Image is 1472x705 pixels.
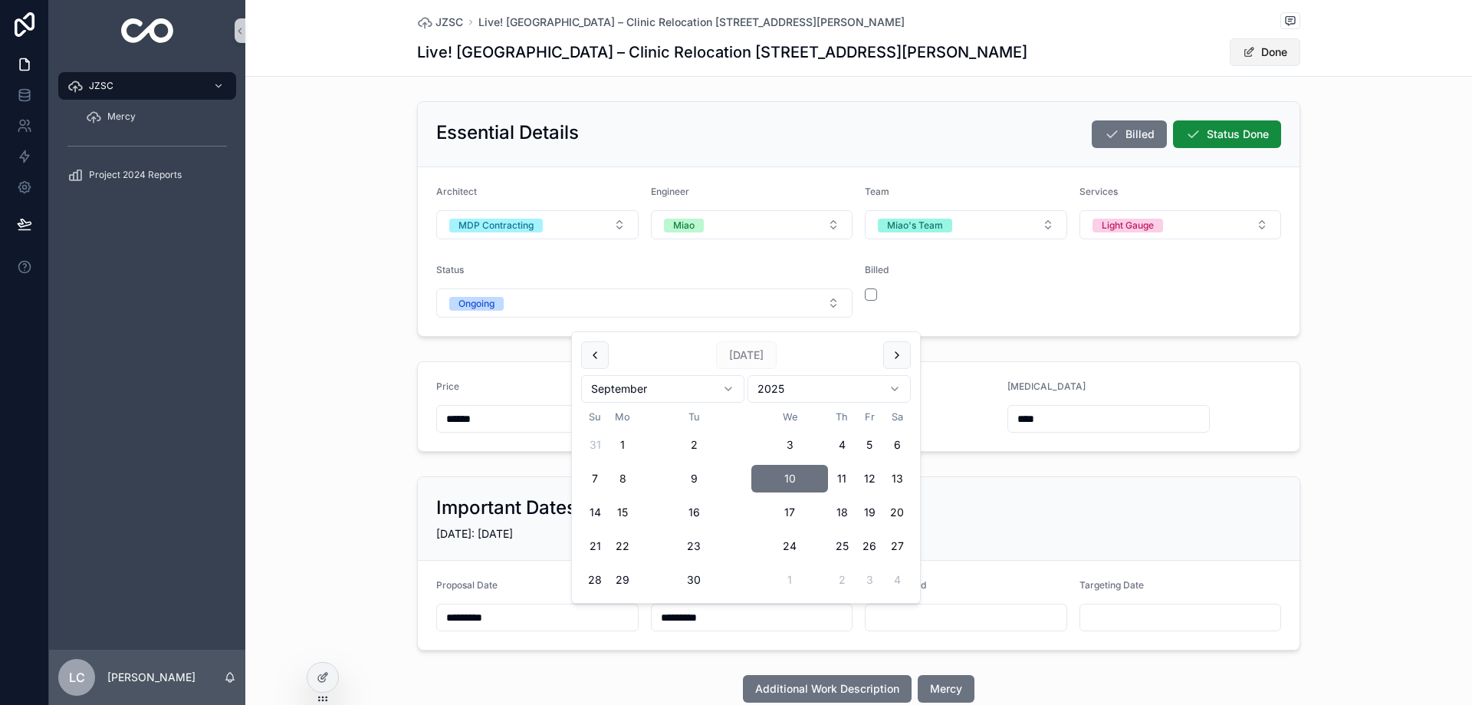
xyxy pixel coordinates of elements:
button: Select Button [1079,210,1282,239]
h2: Essential Details [436,120,579,145]
a: Mercy [77,103,236,130]
button: Monday, September 22nd, 2025 [609,532,636,560]
span: Billed [1125,127,1155,142]
button: Thursday, September 4th, 2025 [828,431,856,459]
span: Mercy [930,681,962,697]
a: JZSC [58,72,236,100]
button: Select Button [865,210,1067,239]
span: Mercy [107,110,136,123]
span: [DATE]: [DATE] [436,527,513,540]
button: Saturday, October 4th, 2025 [883,566,911,594]
button: Select Button [651,210,853,239]
button: Today, Wednesday, September 10th, 2025, selected [776,465,803,493]
button: Thursday, September 25th, 2025 [828,532,856,560]
button: Wednesday, September 24th, 2025 [776,532,803,560]
th: Saturday [883,409,911,425]
button: Thursday, October 2nd, 2025 [828,566,856,594]
button: Sunday, September 21st, 2025 [581,532,609,560]
button: Billed [1092,120,1167,148]
button: Saturday, September 27th, 2025 [883,532,911,560]
span: [MEDICAL_DATA] [1007,381,1086,392]
button: Thursday, September 11th, 2025 [828,465,856,493]
span: LC [69,668,85,687]
button: Wednesday, September 3rd, 2025 [776,431,803,459]
button: Select Button [436,288,853,318]
th: Sunday [581,409,609,425]
button: Monday, September 15th, 2025 [609,499,636,526]
button: Friday, September 19th, 2025 [856,499,883,526]
span: JZSC [435,15,463,30]
div: scrollable content [49,61,245,209]
button: Wednesday, September 17th, 2025 [776,499,803,526]
th: Wednesday [751,409,828,425]
h1: Live! [GEOGRAPHIC_DATA] – Clinic Relocation [STREET_ADDRESS][PERSON_NAME] [417,41,1027,63]
img: App logo [121,18,174,43]
div: Light Gauge [1102,219,1154,232]
a: Live! [GEOGRAPHIC_DATA] – Clinic Relocation [STREET_ADDRESS][PERSON_NAME] [478,15,905,30]
div: Miao's Team [887,219,943,232]
button: Wednesday, October 1st, 2025 [776,566,803,594]
th: Thursday [828,409,856,425]
span: Proposal Date [436,579,498,591]
th: Tuesday [636,409,751,425]
span: Services [1079,186,1118,197]
button: Tuesday, September 16th, 2025 [680,499,708,526]
h2: Important Dates [436,496,577,520]
div: Miao [673,219,695,232]
button: Sunday, September 7th, 2025 [581,465,609,493]
a: JZSC [417,15,463,30]
button: Tuesday, September 9th, 2025 [680,465,708,493]
button: Tuesday, September 2nd, 2025 [680,431,708,459]
span: Billed [865,264,889,275]
button: Friday, September 26th, 2025 [856,532,883,560]
span: Targeting Date [1079,579,1144,591]
button: Friday, September 12th, 2025 [856,465,883,493]
span: Status [436,264,464,275]
button: Tuesday, September 23rd, 2025 [680,532,708,560]
th: Monday [609,409,636,425]
button: Monday, September 1st, 2025 [609,431,636,459]
table: September 2025 [581,409,911,594]
button: Tuesday, September 30th, 2025 [680,566,708,594]
span: Engineer [651,186,689,197]
button: Saturday, September 6th, 2025 [883,431,911,459]
div: MDP Contracting [458,219,534,232]
button: Thursday, September 18th, 2025 [828,499,856,526]
span: Price [436,381,459,392]
button: Friday, October 3rd, 2025 [856,566,883,594]
button: Mercy [918,675,974,703]
button: Monday, September 29th, 2025 [609,566,636,594]
th: Friday [856,409,883,425]
span: Status Done [1207,127,1269,142]
button: Monday, September 8th, 2025 [609,465,636,493]
button: Status Done [1173,120,1281,148]
p: [PERSON_NAME] [107,670,195,685]
button: Saturday, September 13th, 2025 [883,465,911,493]
button: Sunday, September 14th, 2025 [581,499,609,526]
button: Done [1230,38,1300,66]
span: Architect [436,186,477,197]
div: Ongoing [458,297,495,311]
span: Project 2024 Reports [89,169,182,181]
span: JZSC [89,80,113,92]
button: Friday, September 5th, 2025 [856,431,883,459]
button: Saturday, September 20th, 2025 [883,499,911,526]
span: Team [865,186,889,197]
button: Select Button [436,210,639,239]
button: Sunday, August 31st, 2025 [581,431,609,459]
button: Sunday, September 28th, 2025 [581,566,609,594]
a: Project 2024 Reports [58,161,236,189]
